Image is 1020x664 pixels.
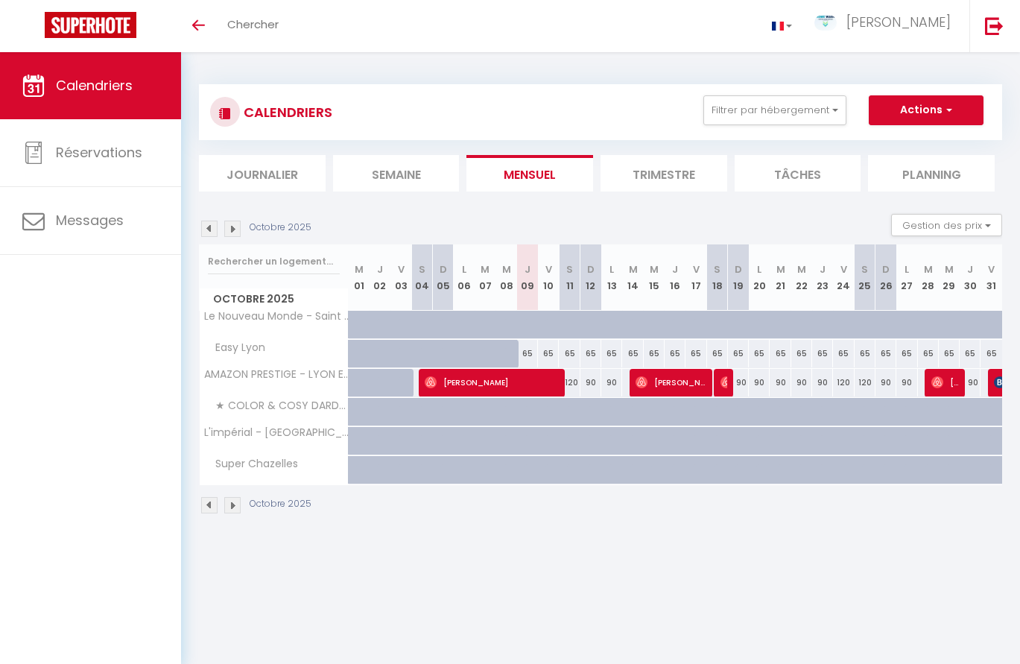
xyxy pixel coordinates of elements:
[770,340,791,367] div: 65
[559,244,580,311] th: 11
[538,340,559,367] div: 65
[967,262,973,276] abbr: J
[496,244,517,311] th: 08
[918,340,939,367] div: 65
[797,262,806,276] abbr: M
[411,244,432,311] th: 04
[707,244,728,311] th: 18
[776,262,785,276] abbr: M
[349,244,370,311] th: 01
[891,214,1002,236] button: Gestion des prix
[609,262,614,276] abbr: L
[390,244,411,311] th: 03
[855,244,875,311] th: 25
[882,262,890,276] abbr: D
[918,244,939,311] th: 28
[398,262,405,276] abbr: V
[56,143,142,162] span: Réservations
[770,369,791,396] div: 90
[425,368,557,396] span: [PERSON_NAME]
[685,244,706,311] th: 17
[812,369,833,396] div: 90
[735,262,742,276] abbr: D
[875,369,896,396] div: 90
[538,244,559,311] th: 10
[924,262,933,276] abbr: M
[960,340,981,367] div: 65
[650,262,659,276] abbr: M
[202,369,351,380] span: AMAZON PRESTIGE - LYON EST
[601,340,622,367] div: 65
[333,155,460,192] li: Semaine
[707,340,728,367] div: 65
[868,155,995,192] li: Planning
[525,262,530,276] abbr: J
[202,311,351,322] span: Le Nouveau Monde - Saint Priest
[202,456,302,472] span: Super Chazelles
[960,369,981,396] div: 90
[355,262,364,276] abbr: M
[580,340,601,367] div: 65
[685,340,706,367] div: 65
[622,244,643,311] th: 14
[749,369,770,396] div: 90
[559,369,580,396] div: 120
[833,340,854,367] div: 65
[791,369,812,396] div: 90
[875,340,896,367] div: 65
[812,340,833,367] div: 65
[580,369,601,396] div: 90
[202,427,351,438] span: L'impérial - [GEOGRAPHIC_DATA]
[672,262,678,276] abbr: J
[855,340,875,367] div: 65
[703,95,846,125] button: Filtrer par hébergement
[601,369,622,396] div: 90
[644,340,665,367] div: 65
[240,95,332,129] h3: CALENDRIERS
[466,155,593,192] li: Mensuel
[475,244,495,311] th: 07
[981,244,1002,311] th: 31
[559,340,580,367] div: 65
[433,244,454,311] th: 05
[481,262,490,276] abbr: M
[250,497,311,511] p: Octobre 2025
[517,244,538,311] th: 09
[440,262,447,276] abbr: D
[791,340,812,367] div: 65
[370,244,390,311] th: 02
[855,369,875,396] div: 120
[820,262,826,276] abbr: J
[545,262,552,276] abbr: V
[861,262,868,276] abbr: S
[629,262,638,276] abbr: M
[931,368,959,396] span: [PERSON_NAME]
[770,244,791,311] th: 21
[636,368,705,396] span: [PERSON_NAME]
[896,369,917,396] div: 90
[720,368,727,396] span: [PERSON_NAME]
[869,95,983,125] button: Actions
[945,262,954,276] abbr: M
[502,262,511,276] abbr: M
[56,76,133,95] span: Calendriers
[665,244,685,311] th: 16
[985,16,1004,35] img: logout
[757,262,761,276] abbr: L
[875,244,896,311] th: 26
[601,244,622,311] th: 13
[202,340,269,356] span: Easy Lyon
[749,340,770,367] div: 65
[833,244,854,311] th: 24
[227,16,279,32] span: Chercher
[896,340,917,367] div: 65
[693,262,700,276] abbr: V
[199,155,326,192] li: Journalier
[202,398,351,414] span: ★ COLOR & COSY DARDILLY ★
[462,262,466,276] abbr: L
[728,369,749,396] div: 90
[580,244,601,311] th: 12
[250,221,311,235] p: Octobre 2025
[644,244,665,311] th: 15
[208,248,340,275] input: Rechercher un logement...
